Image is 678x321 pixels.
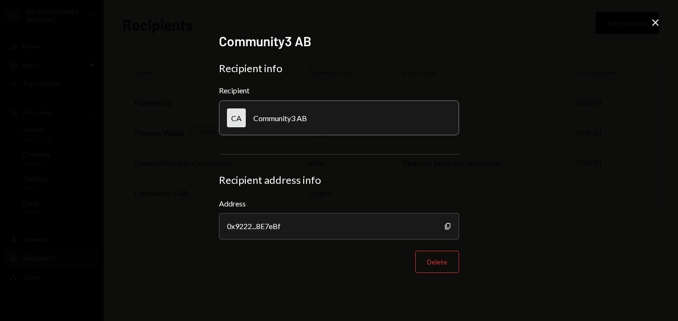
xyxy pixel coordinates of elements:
[219,32,459,50] h2: Community3 AB
[219,62,459,75] div: Recipient info
[219,213,459,239] div: 0x9222...8E7eBf
[227,108,246,127] div: CA
[253,114,307,123] div: Community3 AB
[219,86,459,95] div: Recipient
[415,251,459,273] button: Delete
[219,173,459,187] div: Recipient address info
[219,198,459,209] label: Address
